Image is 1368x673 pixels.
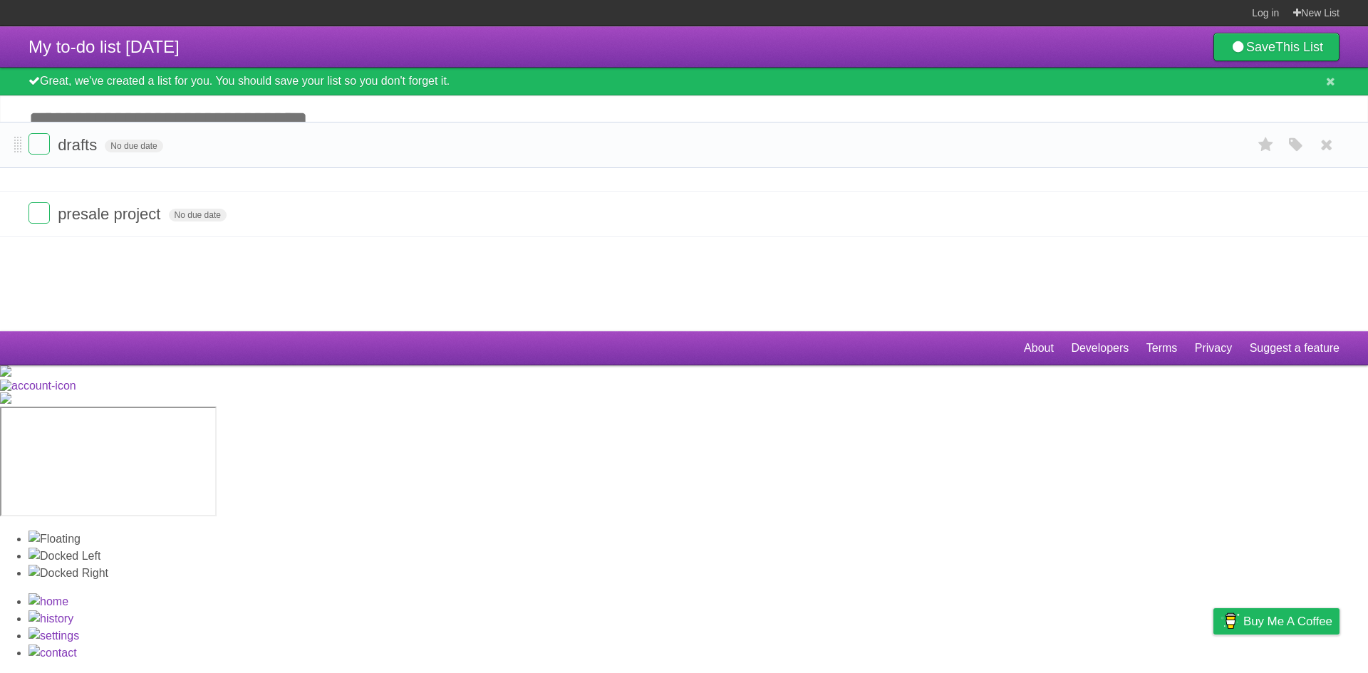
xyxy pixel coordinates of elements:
img: Contact [28,645,77,662]
img: Buy me a coffee [1221,609,1240,633]
img: Home [28,593,68,610]
label: Done [28,202,50,224]
a: Suggest a feature [1250,335,1339,362]
img: Docked Right [28,565,108,582]
span: presale project [58,205,164,223]
a: Terms [1146,335,1178,362]
img: Floating [28,531,81,548]
img: Settings [28,627,79,645]
a: Privacy [1195,335,1232,362]
span: No due date [105,140,162,152]
span: drafts [58,136,100,154]
span: My to-do list [DATE] [28,37,180,56]
label: Done [28,133,50,155]
a: SaveThis List [1213,33,1339,61]
span: No due date [169,209,227,221]
label: Star task [1253,133,1280,157]
img: Docked Left [28,548,100,565]
b: This List [1275,40,1323,54]
a: About [1024,335,1054,362]
img: History [28,610,73,627]
a: Developers [1071,335,1129,362]
span: Buy me a coffee [1243,609,1332,634]
a: Buy me a coffee [1213,608,1339,635]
